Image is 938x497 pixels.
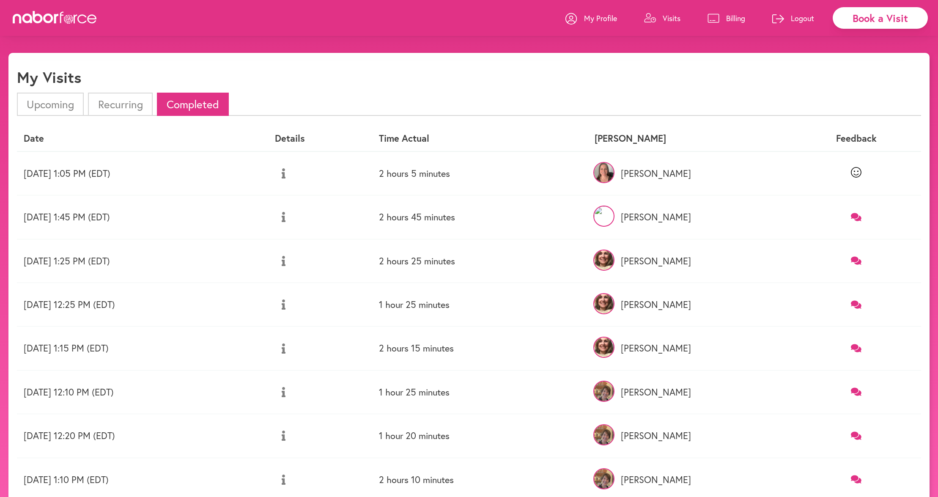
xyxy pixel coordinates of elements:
li: Upcoming [17,93,84,116]
td: 1 hour 25 minutes [372,370,588,414]
p: [PERSON_NAME] [595,299,784,310]
p: [PERSON_NAME] [595,211,784,222]
p: [PERSON_NAME] [595,387,784,398]
td: [DATE] 1:15 PM (EDT) [17,327,268,370]
p: [PERSON_NAME] [595,255,784,266]
p: Visits [663,13,680,23]
a: Billing [708,5,745,31]
img: 6qeHjNXhQIiZsdZO7RMe [593,424,614,445]
img: sedRNyOTdH7u4zc3JtwQ [593,293,614,314]
td: 1 hour 25 minutes [372,283,588,326]
p: Billing [726,13,745,23]
th: Date [17,126,268,151]
a: Logout [772,5,814,31]
li: Completed [157,93,229,116]
a: My Profile [565,5,617,31]
p: [PERSON_NAME] [595,168,784,179]
th: Time Actual [372,126,588,151]
p: [PERSON_NAME] [595,430,784,441]
td: [DATE] 12:25 PM (EDT) [17,283,268,326]
td: [DATE] 12:20 PM (EDT) [17,414,268,458]
p: Logout [791,13,814,23]
td: 2 hours 25 minutes [372,239,588,283]
p: [PERSON_NAME] [595,343,784,354]
div: Book a Visit [833,7,928,29]
td: 1 hour 20 minutes [372,414,588,458]
th: Details [268,126,373,151]
th: [PERSON_NAME] [588,126,791,151]
img: 6qeHjNXhQIiZsdZO7RMe [593,381,614,402]
td: 2 hours 5 minutes [372,151,588,195]
td: [DATE] 12:10 PM (EDT) [17,370,268,414]
td: [DATE] 1:25 PM (EDT) [17,239,268,283]
p: My Profile [584,13,617,23]
th: Feedback [792,126,921,151]
td: 2 hours 45 minutes [372,195,588,239]
img: sedRNyOTdH7u4zc3JtwQ [593,250,614,271]
a: Visits [644,5,680,31]
td: [DATE] 1:45 PM (EDT) [17,195,268,239]
img: sedRNyOTdH7u4zc3JtwQ [593,337,614,358]
img: xl1XQQG9RiyRcsUQsj6u [593,162,614,183]
img: QIjskSxWRmx1YTd5a7WW [593,206,614,227]
td: [DATE] 1:05 PM (EDT) [17,151,268,195]
h1: My Visits [17,68,81,86]
p: [PERSON_NAME] [595,474,784,485]
li: Recurring [88,93,152,116]
td: 2 hours 15 minutes [372,327,588,370]
img: 6qeHjNXhQIiZsdZO7RMe [593,468,614,489]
